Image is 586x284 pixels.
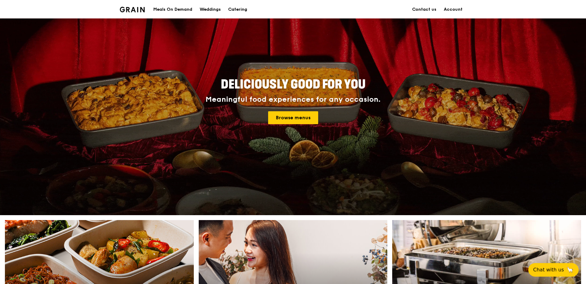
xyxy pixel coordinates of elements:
a: Weddings [196,0,225,19]
img: Grain [120,7,145,12]
div: Meaningful food experiences for any occasion. [182,95,404,104]
a: Browse menus [268,111,318,124]
a: Catering [225,0,251,19]
div: Weddings [200,0,221,19]
span: Deliciously good for you [221,77,365,92]
span: 🦙 [566,266,574,274]
div: Catering [228,0,247,19]
a: Contact us [408,0,440,19]
button: Chat with us🦙 [528,263,579,277]
span: Chat with us [533,266,564,274]
a: Account [440,0,466,19]
div: Meals On Demand [153,0,192,19]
